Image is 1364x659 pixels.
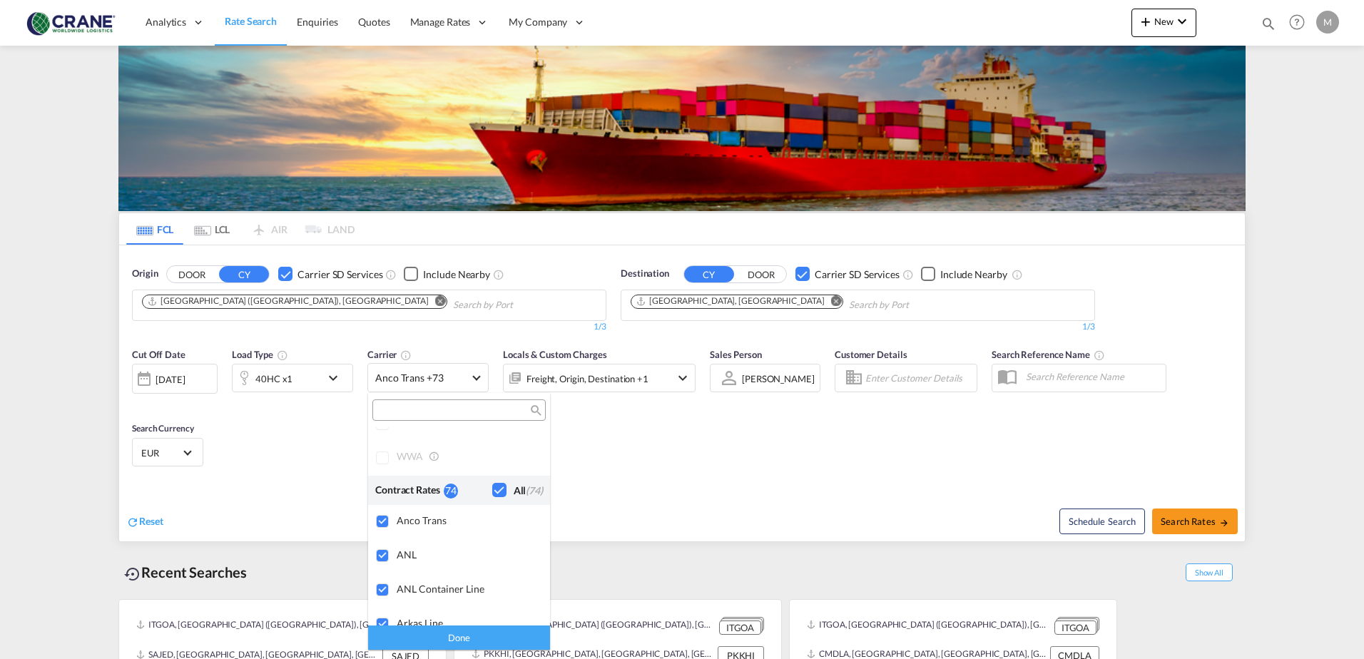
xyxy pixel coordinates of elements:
div: All [514,484,543,498]
div: ANL Container Line [397,583,539,595]
div: ANL [397,548,539,561]
div: WWA [397,450,539,464]
div: Contract Rates [375,483,444,498]
div: Arkas Line [397,617,539,629]
md-checkbox: Checkbox No Ink [492,483,543,498]
div: Done [368,625,550,650]
div: 74 [444,484,458,499]
md-icon: s18 icon-information-outline [429,450,442,463]
md-icon: icon-magnify [529,405,540,416]
div: Anco Trans [397,514,539,526]
span: (74) [526,484,543,496]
